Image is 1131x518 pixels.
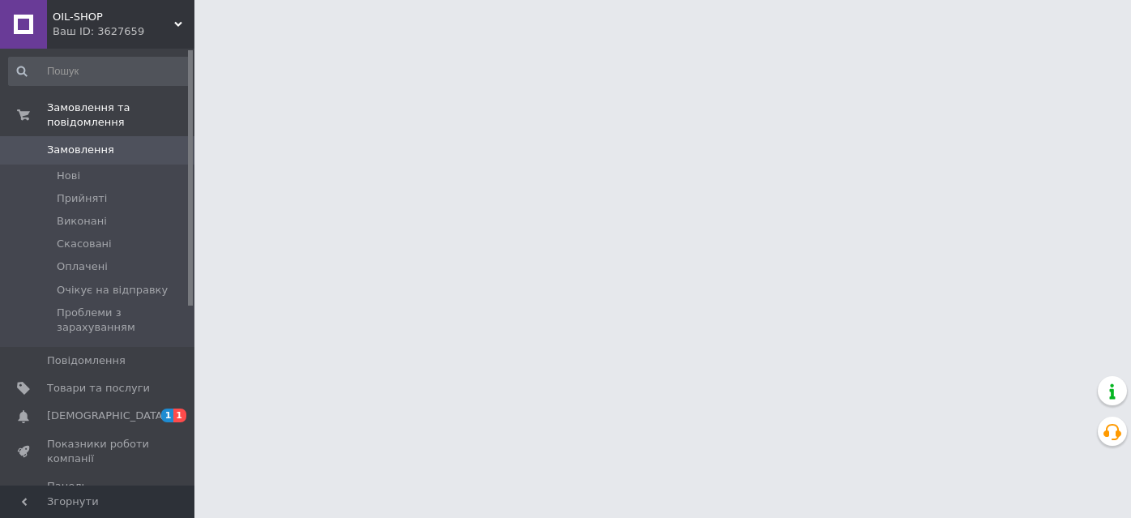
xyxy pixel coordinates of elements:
[47,353,126,368] span: Повідомлення
[57,237,112,251] span: Скасовані
[47,409,167,423] span: [DEMOGRAPHIC_DATA]
[57,191,107,206] span: Прийняті
[57,214,107,229] span: Виконані
[47,479,150,508] span: Панель управління
[53,10,174,24] span: OIL-SHOP
[47,101,194,130] span: Замовлення та повідомлення
[57,259,108,274] span: Оплачені
[47,143,114,157] span: Замовлення
[57,283,168,298] span: Очікує на відправку
[8,57,191,86] input: Пошук
[161,409,174,422] span: 1
[173,409,186,422] span: 1
[57,306,190,335] span: Проблеми з зарахуванням
[57,169,80,183] span: Нові
[53,24,194,39] div: Ваш ID: 3627659
[47,381,150,396] span: Товари та послуги
[47,437,150,466] span: Показники роботи компанії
